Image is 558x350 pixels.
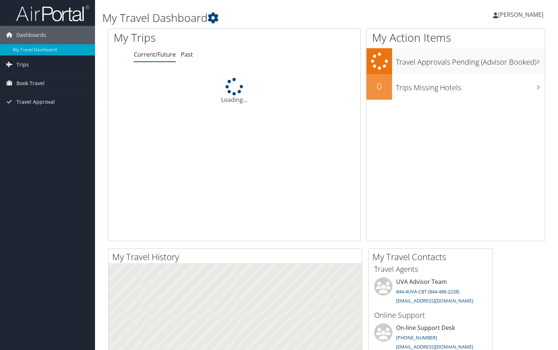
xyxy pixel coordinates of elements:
[367,74,545,100] a: 0Trips Missing Hotels
[181,50,193,58] a: Past
[371,277,490,307] li: UVA Advisor Team
[367,48,545,74] a: Travel Approvals Pending (Advisor Booked)
[102,10,401,26] h1: My Travel Dashboard
[367,30,545,45] h1: My Action Items
[16,5,89,22] img: airportal-logo.png
[16,74,45,92] span: Book Travel
[374,310,487,320] h3: Online Support
[396,297,473,304] a: [EMAIL_ADDRESS][DOMAIN_NAME]
[396,288,459,295] a: 844-4UVA-CBT (844-488-2228)
[108,78,360,104] div: Loading...
[396,79,545,93] h3: Trips Missing Hotels
[367,80,392,92] h2: 0
[16,93,55,111] span: Travel Approval
[112,251,362,263] h2: My Travel History
[396,53,545,67] h3: Travel Approvals Pending (Advisor Booked)
[16,26,46,44] span: Dashboards
[498,11,543,19] span: [PERSON_NAME]
[16,56,29,74] span: Trips
[134,50,176,58] a: Current/Future
[396,334,437,341] a: [PHONE_NUMBER]
[396,343,473,350] a: [EMAIL_ADDRESS][DOMAIN_NAME]
[493,4,551,26] a: [PERSON_NAME]
[114,30,250,45] h1: My Trips
[374,264,487,274] h3: Travel Agents
[372,251,492,263] h2: My Travel Contacts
